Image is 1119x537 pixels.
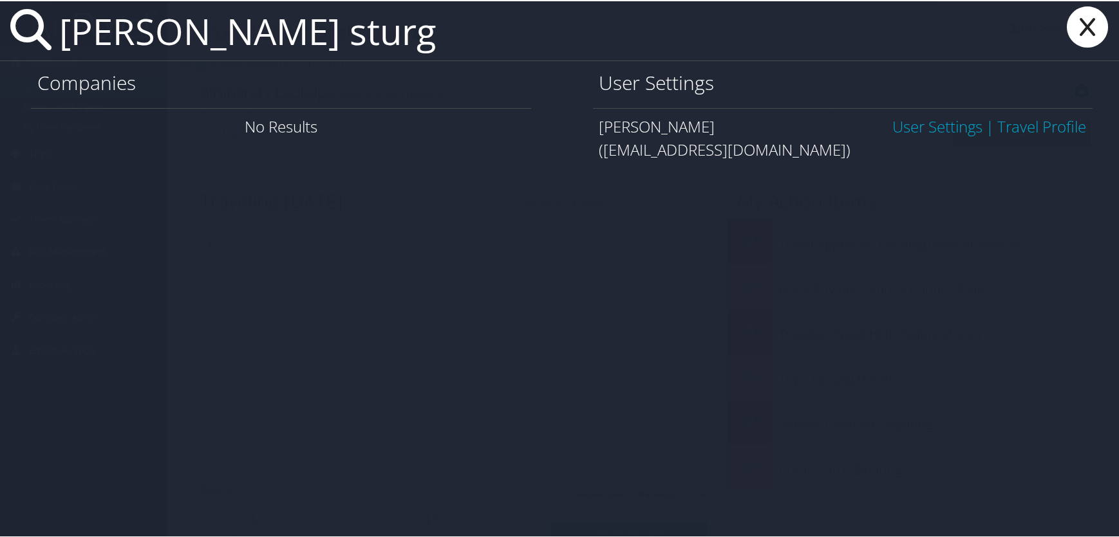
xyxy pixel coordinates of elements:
[599,137,1087,160] div: ([EMAIL_ADDRESS][DOMAIN_NAME])
[37,68,525,95] h1: Companies
[997,114,1086,136] a: View OBT Profile
[892,114,983,136] a: User Settings
[983,114,997,136] span: |
[31,107,531,143] div: No Results
[599,114,715,136] span: [PERSON_NAME]
[599,68,1087,95] h1: User Settings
